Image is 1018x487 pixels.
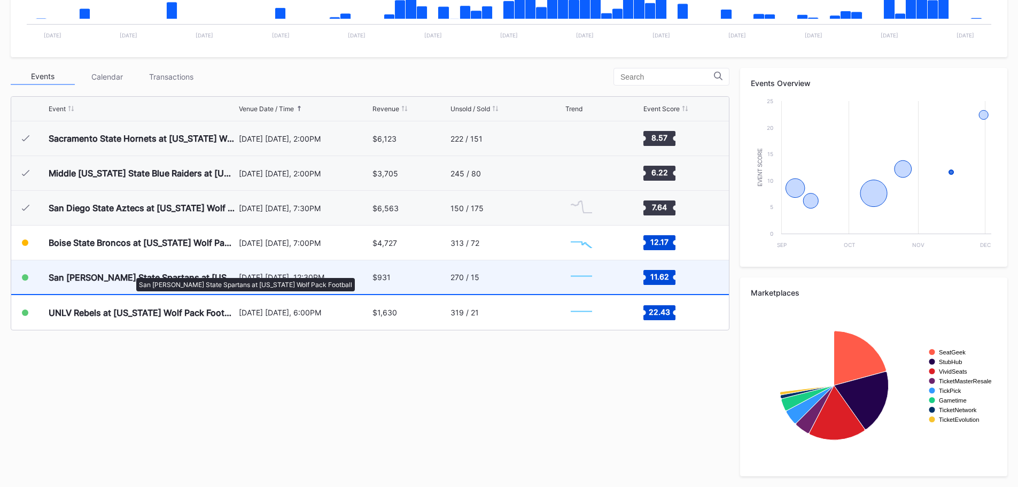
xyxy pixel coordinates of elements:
[651,133,667,142] text: 8.57
[450,308,479,317] div: 319 / 21
[372,204,399,213] div: $6,563
[49,307,236,318] div: UNLV Rebels at [US_STATE] Wolf Pack Football
[805,32,822,38] text: [DATE]
[75,68,139,85] div: Calendar
[372,105,399,113] div: Revenue
[120,32,137,38] text: [DATE]
[844,242,855,248] text: Oct
[939,388,961,394] text: TickPick
[239,169,370,178] div: [DATE] [DATE], 2:00PM
[649,307,670,316] text: 22.43
[565,195,597,221] svg: Chart title
[44,32,61,38] text: [DATE]
[424,32,442,38] text: [DATE]
[565,160,597,187] svg: Chart title
[450,105,490,113] div: Unsold / Sold
[767,98,773,104] text: 25
[372,308,397,317] div: $1,630
[757,148,763,187] text: Event Score
[348,32,366,38] text: [DATE]
[777,242,787,248] text: Sep
[565,229,597,256] svg: Chart title
[565,264,597,291] svg: Chart title
[767,177,773,184] text: 10
[450,238,479,248] div: 313 / 72
[239,238,370,248] div: [DATE] [DATE], 7:00PM
[49,105,66,113] div: Event
[770,204,773,210] text: 5
[652,203,667,212] text: 7.64
[939,416,979,423] text: TicketEvolution
[939,359,962,365] text: StubHub
[272,32,290,38] text: [DATE]
[239,105,294,113] div: Venue Date / Time
[372,273,391,282] div: $931
[49,133,236,144] div: Sacramento State Hornets at [US_STATE] Wolf Pack Football
[751,96,997,256] svg: Chart title
[767,151,773,157] text: 15
[239,273,370,282] div: [DATE] [DATE], 12:30PM
[196,32,213,38] text: [DATE]
[450,134,483,143] div: 222 / 151
[728,32,746,38] text: [DATE]
[751,288,997,297] div: Marketplaces
[643,105,680,113] div: Event Score
[239,134,370,143] div: [DATE] [DATE], 2:00PM
[565,299,597,326] svg: Chart title
[450,273,479,282] div: 270 / 15
[939,378,991,384] text: TicketMasterResale
[751,79,997,88] div: Events Overview
[450,204,484,213] div: 150 / 175
[372,238,397,248] div: $4,727
[565,105,582,113] div: Trend
[500,32,518,38] text: [DATE]
[767,125,773,131] text: 20
[650,272,669,281] text: 11.62
[939,407,977,413] text: TicketNetwork
[49,237,236,248] div: Boise State Broncos at [US_STATE] Wolf Pack Football (Rescheduled from 10/25)
[652,32,670,38] text: [DATE]
[980,242,991,248] text: Dec
[49,272,236,283] div: San [PERSON_NAME] State Spartans at [US_STATE] Wolf Pack Football
[939,397,967,404] text: Gametime
[881,32,898,38] text: [DATE]
[139,68,203,85] div: Transactions
[912,242,924,248] text: Nov
[11,68,75,85] div: Events
[576,32,594,38] text: [DATE]
[49,168,236,179] div: Middle [US_STATE] State Blue Raiders at [US_STATE] Wolf Pack
[239,204,370,213] div: [DATE] [DATE], 7:30PM
[49,203,236,213] div: San Diego State Aztecs at [US_STATE] Wolf Pack Football
[239,308,370,317] div: [DATE] [DATE], 6:00PM
[770,230,773,237] text: 0
[372,134,397,143] div: $6,123
[939,349,966,355] text: SeatGeek
[372,169,398,178] div: $3,705
[450,169,481,178] div: 245 / 80
[650,237,669,246] text: 12.17
[957,32,974,38] text: [DATE]
[651,168,667,177] text: 6.22
[939,368,967,375] text: VividSeats
[620,73,714,81] input: Search
[751,305,997,466] svg: Chart title
[565,125,597,152] svg: Chart title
